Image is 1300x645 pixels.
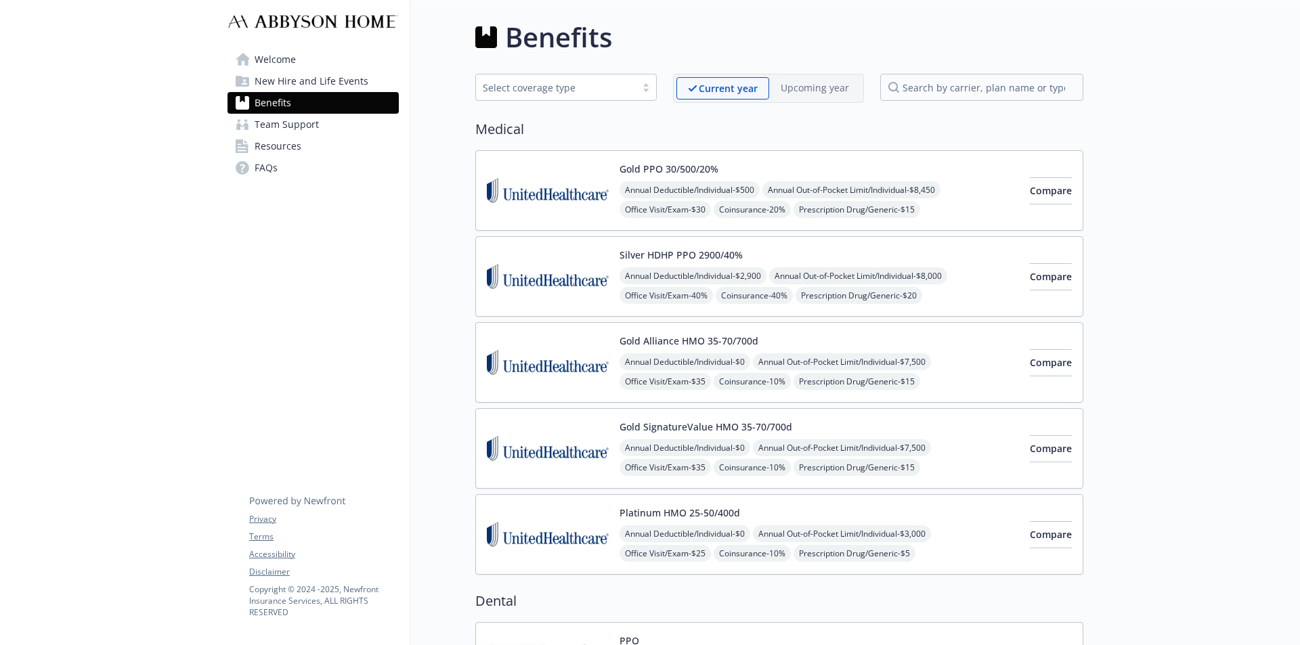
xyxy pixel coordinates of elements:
[714,545,791,562] span: Coinsurance - 10%
[714,373,791,390] span: Coinsurance - 10%
[620,373,711,390] span: Office Visit/Exam - $35
[475,119,1083,139] h2: Medical
[1030,528,1072,541] span: Compare
[794,459,920,476] span: Prescription Drug/Generic - $15
[1030,521,1072,548] button: Compare
[620,420,792,434] button: Gold SignatureValue HMO 35-70/700d
[781,81,849,95] p: Upcoming year
[227,135,399,157] a: Resources
[620,162,718,176] button: Gold PPO 30/500/20%
[1030,442,1072,455] span: Compare
[753,439,931,456] span: Annual Out-of-Pocket Limit/Individual - $7,500
[475,591,1083,611] h2: Dental
[487,506,609,563] img: United Healthcare Insurance Company carrier logo
[1030,435,1072,462] button: Compare
[620,525,750,542] span: Annual Deductible/Individual - $0
[880,74,1083,101] input: search by carrier, plan name or type
[716,287,793,304] span: Coinsurance - 40%
[753,525,931,542] span: Annual Out-of-Pocket Limit/Individual - $3,000
[620,353,750,370] span: Annual Deductible/Individual - $0
[714,201,791,218] span: Coinsurance - 20%
[794,373,920,390] span: Prescription Drug/Generic - $15
[255,70,368,92] span: New Hire and Life Events
[769,77,861,99] span: Upcoming year
[1030,349,1072,376] button: Compare
[255,49,296,70] span: Welcome
[762,181,940,198] span: Annual Out-of-Pocket Limit/Individual - $8,450
[227,157,399,179] a: FAQs
[255,135,301,157] span: Resources
[249,513,398,525] a: Privacy
[620,334,758,348] button: Gold Alliance HMO 35-70/700d
[794,545,915,562] span: Prescription Drug/Generic - $5
[487,334,609,391] img: United Healthcare Insurance Company carrier logo
[255,92,291,114] span: Benefits
[620,439,750,456] span: Annual Deductible/Individual - $0
[227,92,399,114] a: Benefits
[249,548,398,560] a: Accessibility
[620,459,711,476] span: Office Visit/Exam - $35
[620,181,760,198] span: Annual Deductible/Individual - $500
[1030,270,1072,283] span: Compare
[753,353,931,370] span: Annual Out-of-Pocket Limit/Individual - $7,500
[1030,184,1072,197] span: Compare
[249,531,398,543] a: Terms
[699,81,758,95] p: Current year
[1030,177,1072,204] button: Compare
[620,248,743,262] button: Silver HDHP PPO 2900/40%
[620,267,766,284] span: Annual Deductible/Individual - $2,900
[620,506,740,520] button: Platinum HMO 25-50/400d
[769,267,947,284] span: Annual Out-of-Pocket Limit/Individual - $8,000
[620,545,711,562] span: Office Visit/Exam - $25
[714,459,791,476] span: Coinsurance - 10%
[794,201,920,218] span: Prescription Drug/Generic - $15
[255,157,278,179] span: FAQs
[249,566,398,578] a: Disclaimer
[227,114,399,135] a: Team Support
[620,201,711,218] span: Office Visit/Exam - $30
[1030,263,1072,290] button: Compare
[255,114,319,135] span: Team Support
[796,287,922,304] span: Prescription Drug/Generic - $20
[227,49,399,70] a: Welcome
[487,420,609,477] img: United Healthcare Insurance Company carrier logo
[483,81,629,95] div: Select coverage type
[1030,356,1072,369] span: Compare
[249,583,398,618] p: Copyright © 2024 - 2025 , Newfront Insurance Services, ALL RIGHTS RESERVED
[505,17,612,58] h1: Benefits
[487,162,609,219] img: United Healthcare Insurance Company carrier logo
[227,70,399,92] a: New Hire and Life Events
[620,287,713,304] span: Office Visit/Exam - 40%
[487,248,609,305] img: United Healthcare Insurance Company carrier logo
